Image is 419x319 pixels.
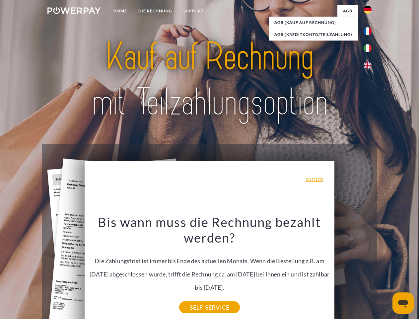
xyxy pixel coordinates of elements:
[364,27,372,35] img: fr
[306,176,323,182] a: zurück
[392,292,414,314] iframe: Schaltfläche zum Öffnen des Messaging-Fensters
[364,61,372,69] img: en
[269,29,358,41] a: AGB (Kreditkonto/Teilzahlung)
[337,5,358,17] a: agb
[47,7,101,14] img: logo-powerpay-white.svg
[178,5,209,17] a: SUPPORT
[133,5,178,17] a: DIE RECHNUNG
[364,6,372,14] img: de
[364,44,372,52] img: it
[63,32,356,127] img: title-powerpay_de.svg
[89,214,331,246] h3: Bis wann muss die Rechnung bezahlt werden?
[269,17,358,29] a: AGB (Kauf auf Rechnung)
[179,301,240,313] a: SELF-SERVICE
[89,214,331,307] div: Die Zahlungsfrist ist immer bis Ende des aktuellen Monats. Wenn die Bestellung z.B. am [DATE] abg...
[108,5,133,17] a: Home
